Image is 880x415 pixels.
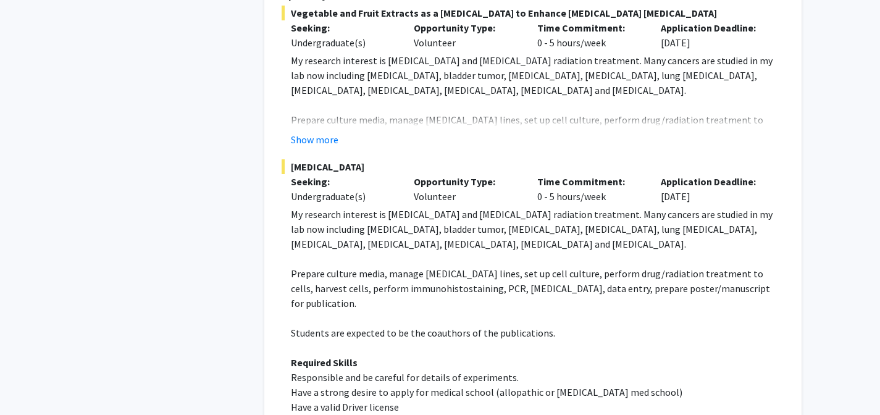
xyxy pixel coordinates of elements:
[528,20,652,50] div: 0 - 5 hours/week
[404,174,528,204] div: Volunteer
[282,6,784,20] span: Vegetable and Fruit Extracts as a [MEDICAL_DATA] to Enhance [MEDICAL_DATA] [MEDICAL_DATA]
[291,386,682,398] span: Have a strong desire to apply for medical school (allopathic or [MEDICAL_DATA] med school)
[291,189,396,204] div: Undergraduate(s)
[537,20,642,35] p: Time Commitment:
[291,174,396,189] p: Seeking:
[291,20,396,35] p: Seeking:
[291,35,396,50] div: Undergraduate(s)
[537,174,642,189] p: Time Commitment:
[9,359,52,406] iframe: Chat
[661,174,766,189] p: Application Deadline:
[661,20,766,35] p: Application Deadline:
[291,54,773,96] span: My research interest is [MEDICAL_DATA] and [MEDICAL_DATA] radiation treatment. Many cancers are s...
[404,20,528,50] div: Volunteer
[291,401,399,413] span: Have a valid Driver license
[291,132,338,147] button: Show more
[414,20,519,35] p: Opportunity Type:
[652,20,775,50] div: [DATE]
[282,159,784,174] span: [MEDICAL_DATA]
[528,174,652,204] div: 0 - 5 hours/week
[652,174,775,204] div: [DATE]
[291,208,773,250] span: My research interest is [MEDICAL_DATA] and [MEDICAL_DATA] radiation treatment. Many cancers are s...
[291,356,358,369] strong: Required Skills
[291,327,555,339] span: Students are expected to be the coauthors of the publications.
[291,114,770,156] span: Prepare culture media, manage [MEDICAL_DATA] lines, set up cell culture, perform drug/radiation t...
[414,174,519,189] p: Opportunity Type:
[291,371,519,384] span: Responsible and be careful for details of experiments.
[291,267,770,309] span: Prepare culture media, manage [MEDICAL_DATA] lines, set up cell culture, perform drug/radiation t...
